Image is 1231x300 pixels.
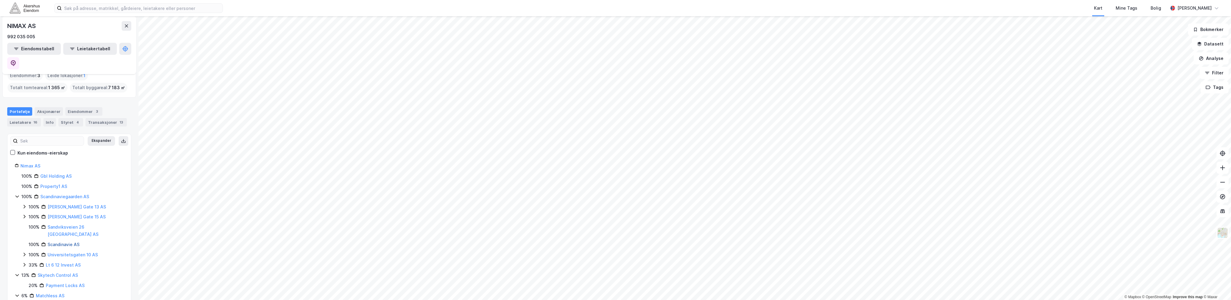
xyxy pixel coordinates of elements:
[1124,295,1141,299] a: Mapbox
[7,118,41,127] div: Leietakere
[48,214,106,219] a: [PERSON_NAME] Gate 15 AS
[1192,38,1229,50] button: Datasett
[29,261,38,269] div: 33%
[29,223,39,231] div: 100%
[21,292,28,299] div: 6%
[1201,271,1231,300] iframe: Chat Widget
[7,107,32,116] div: Portefølje
[36,293,64,298] a: Matchless AS
[48,242,79,247] a: Scandinavie AS
[7,33,35,40] div: 992 035 005
[48,204,106,209] a: [PERSON_NAME] Gate 13 AS
[29,251,39,258] div: 100%
[40,173,72,179] a: Gbl Holding AS
[29,213,39,220] div: 100%
[48,84,65,91] span: 1 365 ㎡
[46,283,85,288] a: Payment Locks AS
[40,194,89,199] a: Scandinaviegaarden AS
[7,21,37,31] div: NIMAX AS
[7,43,61,55] button: Eiendomstabell
[108,84,125,91] span: 7 183 ㎡
[8,71,43,80] div: Eiendommer :
[48,252,98,257] a: Universitetsgaten 10 AS
[1188,23,1229,36] button: Bokmerker
[20,163,40,168] a: Nimax AS
[37,72,40,79] span: 3
[1173,295,1203,299] a: Improve this map
[118,119,124,125] div: 13
[10,3,40,13] img: akershus-eiendom-logo.9091f326c980b4bce74ccdd9f866810c.svg
[45,71,88,80] div: Leide lokasjoner :
[21,173,32,180] div: 100%
[1194,52,1229,64] button: Analyse
[43,118,56,127] div: Info
[35,107,63,116] div: Aksjonærer
[38,273,78,278] a: Skytech Control AS
[86,118,127,127] div: Transaksjoner
[48,224,98,237] a: Sandviksveien 26 [GEOGRAPHIC_DATA] AS
[1116,5,1137,12] div: Mine Tags
[46,262,81,267] a: Lt 6 12 Invest AS
[21,272,30,279] div: 13%
[40,184,67,189] a: Property1 AS
[83,72,86,79] span: 1
[1142,295,1171,299] a: OpenStreetMap
[1151,5,1161,12] div: Bolig
[65,107,102,116] div: Eiendommer
[8,83,67,92] div: Totalt tomteareal :
[94,108,100,114] div: 3
[58,118,83,127] div: Styret
[63,43,117,55] button: Leietakertabell
[29,282,38,289] div: 20%
[75,119,81,125] div: 4
[1177,5,1212,12] div: [PERSON_NAME]
[1201,81,1229,93] button: Tags
[21,193,32,200] div: 100%
[21,183,32,190] div: 100%
[70,83,127,92] div: Totalt byggareal :
[1201,271,1231,300] div: Kontrollprogram for chat
[17,149,68,157] div: Kun eiendoms-eierskap
[88,136,115,146] button: Ekspander
[18,136,84,145] input: Søk
[1217,227,1228,239] img: Z
[29,203,39,211] div: 100%
[1094,5,1102,12] div: Kart
[29,241,39,248] div: 100%
[1200,67,1229,79] button: Filter
[62,4,223,13] input: Søk på adresse, matrikkel, gårdeiere, leietakere eller personer
[32,119,39,125] div: 16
